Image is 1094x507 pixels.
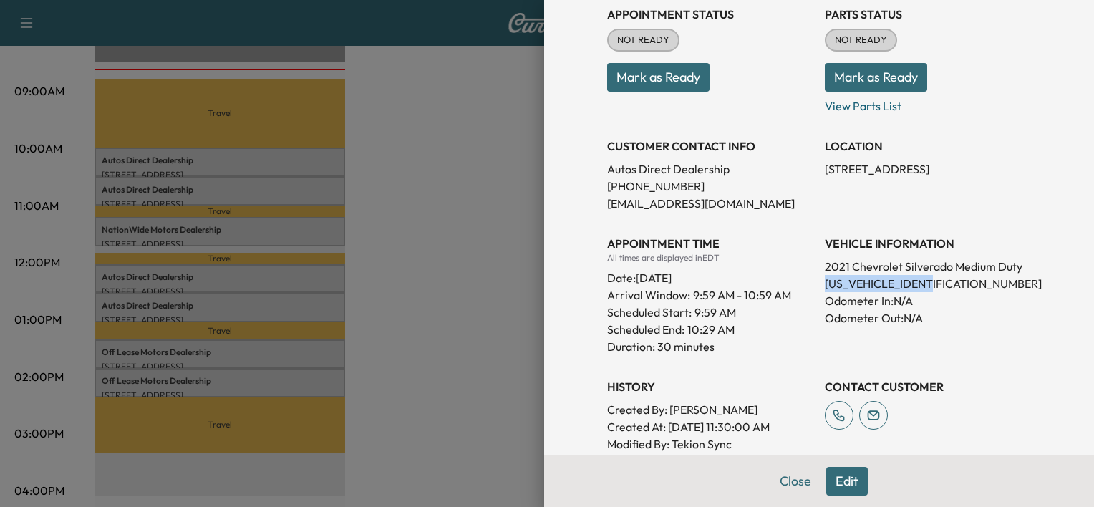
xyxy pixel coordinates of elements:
h3: Appointment Status [607,6,813,23]
p: Arrival Window: [607,286,813,304]
p: [PHONE_NUMBER] [607,178,813,195]
button: Edit [826,467,868,496]
p: Created By : [PERSON_NAME] [607,401,813,418]
p: 2021 Chevrolet Silverado Medium Duty [825,258,1031,275]
span: NOT READY [826,33,896,47]
p: View Parts List [825,92,1031,115]
p: 10:29 AM [687,321,735,338]
button: Close [770,467,820,496]
p: Duration: 30 minutes [607,338,813,355]
h3: VEHICLE INFORMATION [825,235,1031,252]
button: Mark as Ready [825,63,927,92]
h3: CONTACT CUSTOMER [825,378,1031,395]
p: [STREET_ADDRESS] [825,160,1031,178]
p: 9:59 AM [694,304,736,321]
h3: APPOINTMENT TIME [607,235,813,252]
p: Odometer In: N/A [825,292,1031,309]
h3: History [607,378,813,395]
p: Odometer Out: N/A [825,309,1031,327]
p: Scheduled End: [607,321,684,338]
button: Mark as Ready [607,63,710,92]
p: Created At : [DATE] 11:30:00 AM [607,418,813,435]
p: [US_VEHICLE_IDENTIFICATION_NUMBER] [825,275,1031,292]
p: Modified By : Tekion Sync [607,435,813,453]
h3: LOCATION [825,137,1031,155]
div: All times are displayed in EDT [607,252,813,264]
span: 9:59 AM - 10:59 AM [693,286,791,304]
p: [EMAIL_ADDRESS][DOMAIN_NAME] [607,195,813,212]
h3: Parts Status [825,6,1031,23]
p: Modified At : [DATE] 2:45:32 PM [607,453,813,470]
p: Scheduled Start: [607,304,692,321]
span: NOT READY [609,33,678,47]
div: Date: [DATE] [607,264,813,286]
p: Autos Direct Dealership [607,160,813,178]
h3: CUSTOMER CONTACT INFO [607,137,813,155]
